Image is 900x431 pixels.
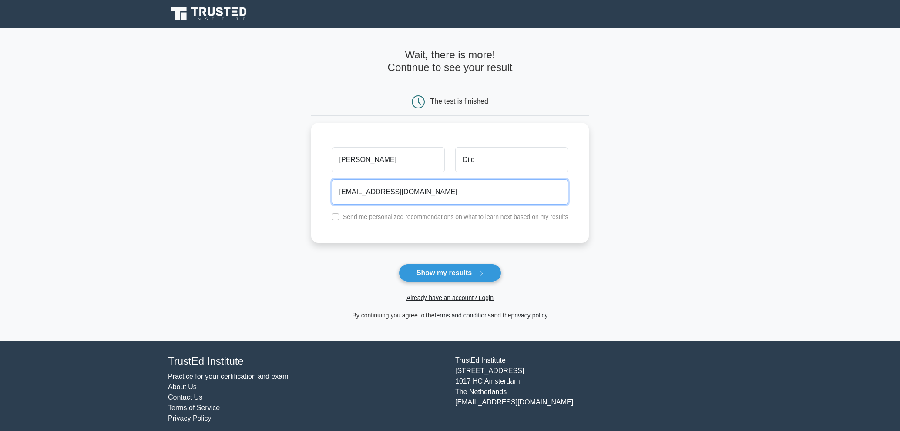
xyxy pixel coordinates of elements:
[406,294,494,301] a: Already have an account? Login
[430,98,488,105] div: The test is finished
[168,404,220,411] a: Terms of Service
[168,373,289,380] a: Practice for your certification and exam
[435,312,491,319] a: terms and conditions
[455,147,568,172] input: Last name
[511,312,548,319] a: privacy policy
[399,264,501,282] button: Show my results
[332,147,445,172] input: First name
[168,414,212,422] a: Privacy Policy
[306,310,594,320] div: By continuing you agree to the and the
[311,49,589,74] h4: Wait, there is more! Continue to see your result
[168,394,202,401] a: Contact Us
[332,179,568,205] input: Email
[168,355,445,368] h4: TrustEd Institute
[450,355,737,424] div: TrustEd Institute [STREET_ADDRESS] 1017 HC Amsterdam The Netherlands [EMAIL_ADDRESS][DOMAIN_NAME]
[168,383,197,391] a: About Us
[343,213,568,220] label: Send me personalized recommendations on what to learn next based on my results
